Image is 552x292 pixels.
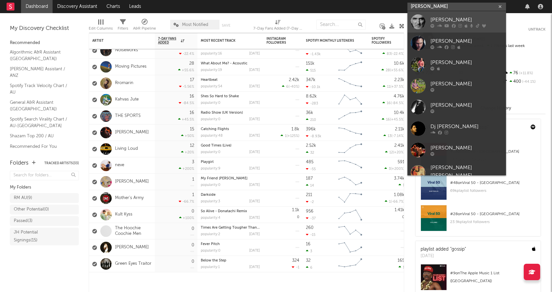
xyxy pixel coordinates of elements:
[10,65,72,79] a: [PERSON_NAME] Assistant / ANZ
[335,108,365,124] svg: Chart title
[253,25,303,33] div: 7-Day Fans Added (7-Day Fans Added)
[201,210,247,213] a: So Alive - Donatachi Remix
[407,118,506,139] a: Dj [PERSON_NAME]
[421,253,466,259] div: [DATE]
[249,265,260,269] div: [DATE]
[385,199,404,204] div: ( )
[430,37,503,45] div: [PERSON_NAME]
[10,205,79,214] a: Other Potential(0)
[201,216,220,220] div: popularity: 4
[115,113,141,119] a: THE SPORTS
[335,59,365,75] svg: Chart title
[201,242,220,246] a: Fever Pitch
[201,134,223,138] div: popularity: 48
[249,249,260,253] div: [DATE]
[201,167,220,170] div: popularity: 9
[201,160,214,164] a: Playgirl
[306,61,314,66] div: 151k
[201,101,220,105] div: popularity: 0
[201,118,220,121] div: popularity: 0
[201,39,250,43] div: Most Recent Track
[291,127,299,131] div: 1.8k
[287,134,298,138] span: +125 %
[450,187,536,195] div: 69k playlist followers
[201,52,222,56] div: popularity: 16
[266,207,299,223] div: 0
[306,209,313,213] div: 956
[528,26,545,33] button: Untrack
[383,84,404,89] div: ( )
[306,265,312,270] div: 6
[421,246,466,253] div: playlist added
[190,78,194,82] div: 17
[201,200,220,203] div: popularity: 3
[201,85,222,88] div: popularity: 54
[201,265,220,269] div: popularity: 1
[192,193,194,197] div: 1
[201,193,216,197] a: Darkside
[395,208,404,212] div: 1.41k
[306,144,316,148] div: 2.52k
[335,256,365,272] svg: Chart title
[306,150,314,155] div: 32
[335,42,365,59] svg: Chart title
[192,209,194,213] div: 0
[249,68,260,72] div: [DATE]
[192,243,194,247] div: 0
[14,217,33,225] div: Passed ( 3 )
[306,193,312,197] div: 211
[249,52,260,56] div: [DATE]
[392,200,403,204] span: -66.7 %
[407,97,506,118] a: [PERSON_NAME]
[10,159,29,167] div: Folders
[285,134,287,138] span: 1
[335,92,365,108] svg: Chart title
[391,118,403,122] span: +45.5 %
[178,68,194,72] div: +55.6 %
[382,101,404,105] div: ( )
[306,68,316,73] div: 515
[394,111,404,115] div: 10.4k
[430,144,503,152] div: [PERSON_NAME]
[306,101,318,105] div: -283
[306,233,315,237] div: -15
[407,139,506,161] a: [PERSON_NAME]
[392,134,403,138] span: -7.14 %
[306,118,316,122] div: 210
[201,78,260,82] div: Heartbeat
[10,216,79,226] a: Passed(3)
[386,69,390,72] span: 28
[201,78,218,82] a: Heartbeat
[286,85,288,89] span: 6
[115,146,138,152] a: Living Loud
[306,52,321,56] div: -1.43k
[10,171,79,180] input: Search for folders...
[306,226,313,230] div: 260
[192,177,194,182] div: 1
[201,111,260,115] div: Radio Show (UK Version)
[430,16,503,24] div: [PERSON_NAME]
[430,123,503,130] div: Dj [PERSON_NAME]
[118,16,128,35] div: Filters
[249,118,260,121] div: [DATE]
[382,117,404,122] div: ( )
[282,84,299,89] div: ( )
[389,200,391,204] span: 1
[201,242,260,246] div: Fever Pitch
[201,144,231,147] a: Good Times (Live)
[407,54,506,75] a: [PERSON_NAME]
[430,101,503,109] div: [PERSON_NAME]
[296,266,299,269] span: -1
[391,69,403,72] span: +55.6 %
[281,134,299,138] div: ( )
[10,143,72,150] a: Recommended For You
[407,33,506,54] a: [PERSON_NAME]
[10,184,79,191] div: My Folders
[450,179,536,187] div: # 48 on Viral 50 - [GEOGRAPHIC_DATA]
[10,99,72,112] a: General A&R Assistant ([GEOGRAPHIC_DATA])
[92,39,142,43] div: Artist
[306,127,316,131] div: 396k
[394,193,404,197] div: 1.08k
[306,216,316,220] div: -37
[306,176,313,181] div: 187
